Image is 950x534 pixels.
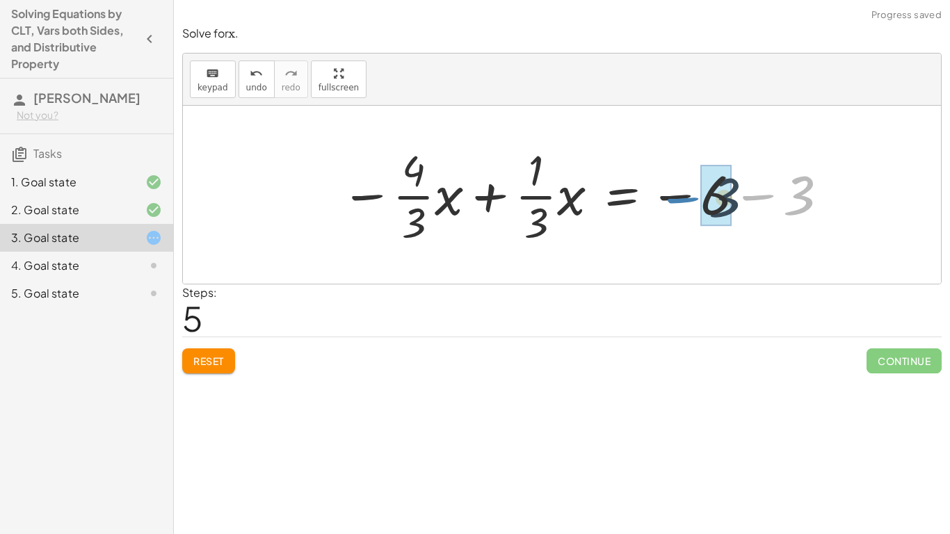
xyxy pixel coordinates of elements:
[145,285,162,302] i: Task not started.
[311,60,367,98] button: fullscreen
[145,202,162,218] i: Task finished and correct.
[284,65,298,82] i: redo
[145,174,162,191] i: Task finished and correct.
[206,65,219,82] i: keyboard
[182,348,235,373] button: Reset
[182,285,217,300] label: Steps:
[145,257,162,274] i: Task not started.
[319,83,359,92] span: fullscreen
[182,297,203,339] span: 5
[871,8,942,22] span: Progress saved
[239,60,275,98] button: undoundo
[145,229,162,246] i: Task started.
[190,60,236,98] button: keyboardkeypad
[11,174,123,191] div: 1. Goal state
[11,202,123,218] div: 2. Goal state
[11,285,123,302] div: 5. Goal state
[33,90,140,106] span: [PERSON_NAME]
[17,108,162,122] div: Not you?
[33,146,62,161] span: Tasks
[274,60,308,98] button: redoredo
[193,355,224,367] span: Reset
[198,83,228,92] span: keypad
[182,26,942,42] p: Solve for .
[246,83,267,92] span: undo
[282,83,300,92] span: redo
[11,257,123,274] div: 4. Goal state
[228,26,235,41] span: x
[11,6,137,72] h4: Solving Equations by CLT, Vars both Sides, and Distributive Property
[250,65,263,82] i: undo
[11,229,123,246] div: 3. Goal state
